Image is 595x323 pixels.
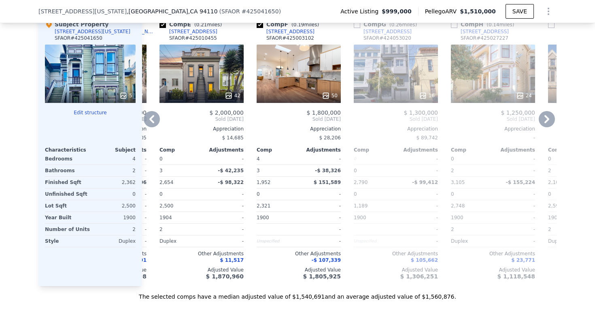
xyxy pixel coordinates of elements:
[218,168,244,173] span: -$ 42,235
[55,28,130,35] div: [STREET_ADDRESS][US_STATE]
[222,135,244,141] span: $ 14,685
[45,109,136,116] button: Edit structure
[511,257,535,263] span: $ 23,771
[548,235,589,247] div: Duplex
[548,224,589,235] div: 2
[45,147,90,153] div: Characteristics
[497,273,535,280] span: $ 1,118,548
[397,165,438,176] div: -
[493,147,535,153] div: Adjustments
[386,22,420,28] span: ( miles)
[300,188,341,200] div: -
[45,200,89,212] div: Lot Sqft
[169,35,217,41] div: SFAOR # 425010455
[354,180,368,185] span: 2,790
[354,165,394,176] div: 0
[257,235,297,247] div: Unspecified
[257,147,299,153] div: Comp
[451,224,491,235] div: 2
[242,8,279,15] span: # 425041650
[495,235,535,247] div: -
[219,7,281,15] div: ( )
[397,224,438,235] div: -
[92,188,136,200] div: 0
[257,28,314,35] a: [STREET_ADDRESS]
[159,224,200,235] div: 2
[218,180,244,185] span: -$ 98,322
[397,200,438,212] div: -
[45,188,89,200] div: Unfinished Sqft
[257,212,297,223] div: 1900
[419,92,435,100] div: 16
[495,212,535,223] div: -
[548,203,562,209] span: 2,596
[159,203,173,209] span: 2,500
[169,28,217,35] div: [STREET_ADDRESS]
[501,109,535,116] span: $ 1,250,000
[288,22,322,28] span: ( miles)
[92,153,136,165] div: 4
[203,212,244,223] div: -
[300,153,341,165] div: -
[159,126,244,132] div: Appreciation
[159,156,163,162] span: 0
[159,191,163,197] span: 0
[92,200,136,212] div: 2,500
[159,116,244,122] span: Sold [DATE]
[425,7,460,15] span: Pellego ARV
[354,147,396,153] div: Comp
[266,28,314,35] div: [STREET_ADDRESS]
[451,267,535,273] div: Adjusted Value
[257,165,297,176] div: 3
[45,153,89,165] div: Bedrooms
[92,177,136,188] div: 2,362
[300,224,341,235] div: -
[159,147,202,153] div: Comp
[548,147,590,153] div: Comp
[300,200,341,212] div: -
[354,235,394,247] div: Unspecified
[548,191,551,197] span: 0
[202,147,244,153] div: Adjustments
[495,224,535,235] div: -
[461,35,508,41] div: SFAOR # 425027227
[312,257,341,263] span: -$ 107,339
[203,200,244,212] div: -
[45,212,89,223] div: Year Built
[38,7,127,15] span: [STREET_ADDRESS][US_STATE]
[354,116,438,122] span: Sold [DATE]
[354,191,357,197] span: 0
[322,92,338,100] div: 50
[159,20,225,28] div: Comp E
[257,191,260,197] span: 0
[257,126,341,132] div: Appreciation
[451,28,509,35] a: [STREET_ADDRESS]
[203,224,244,235] div: -
[548,156,551,162] span: 0
[92,235,136,247] div: Duplex
[257,20,322,28] div: Comp F
[451,126,535,132] div: Appreciation
[516,92,532,100] div: 24
[45,235,89,247] div: Style
[306,109,341,116] span: $ 1,800,000
[159,165,200,176] div: 3
[303,273,341,280] span: $ 1,805,925
[315,168,341,173] span: -$ 38,326
[159,212,200,223] div: 1904
[93,224,136,235] div: 2
[548,180,562,185] span: 2,100
[540,3,557,19] button: Show Options
[461,28,509,35] div: [STREET_ADDRESS]
[45,177,89,188] div: Finished Sqft
[548,165,589,176] div: 2
[495,165,535,176] div: -
[451,147,493,153] div: Comp
[363,28,412,35] div: [STREET_ADDRESS]
[300,235,341,247] div: -
[319,135,341,141] span: $ 28,206
[293,22,304,28] span: 0.19
[451,212,491,223] div: 1900
[495,188,535,200] div: -
[188,8,218,15] span: , CA 94110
